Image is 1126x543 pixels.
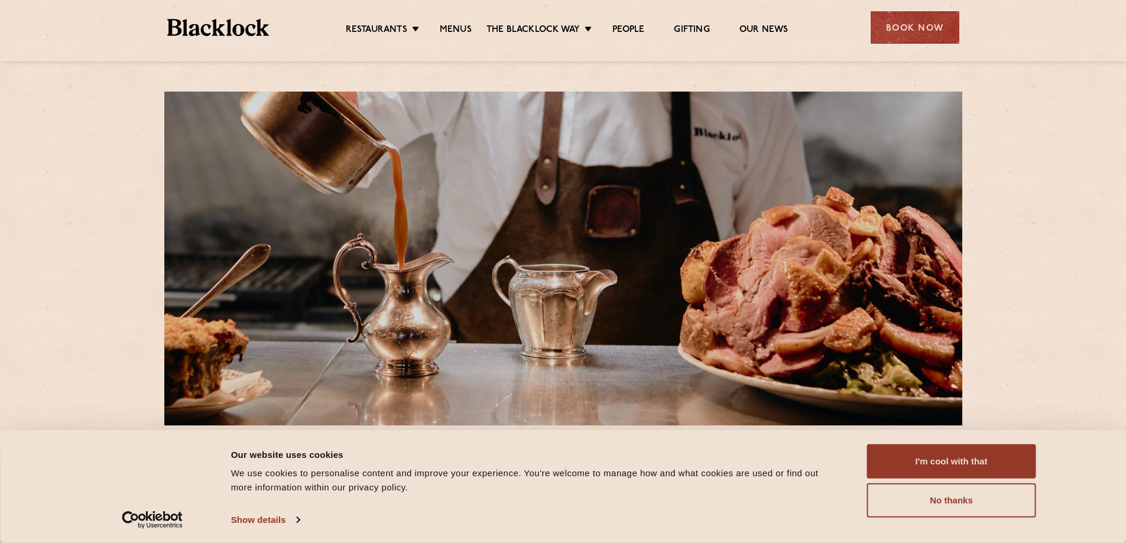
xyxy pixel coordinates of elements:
[674,24,709,37] a: Gifting
[231,447,841,461] div: Our website uses cookies
[871,11,959,44] div: Book Now
[231,511,300,529] a: Show details
[346,24,407,37] a: Restaurants
[612,24,644,37] a: People
[167,19,270,36] img: BL_Textured_Logo-footer-cropped.svg
[486,24,580,37] a: The Blacklock Way
[100,511,204,529] a: Usercentrics Cookiebot - opens in a new window
[739,24,788,37] a: Our News
[867,483,1036,518] button: No thanks
[867,444,1036,479] button: I'm cool with that
[231,466,841,495] div: We use cookies to personalise content and improve your experience. You're welcome to manage how a...
[440,24,472,37] a: Menus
